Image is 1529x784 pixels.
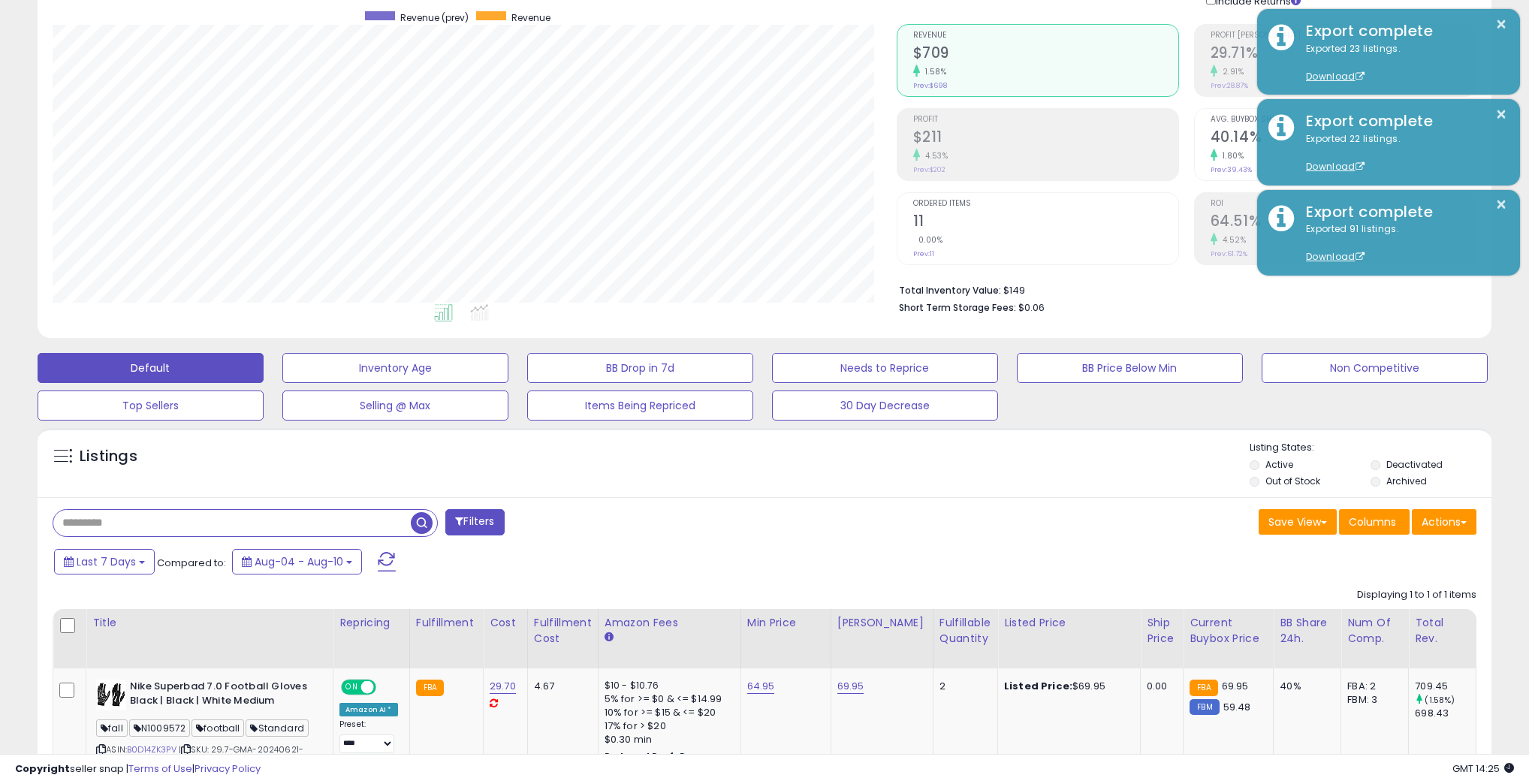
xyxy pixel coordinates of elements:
a: Download [1306,250,1365,263]
strong: Copyright [15,761,70,776]
span: ON [342,681,361,694]
small: 1.80% [1217,150,1244,161]
button: Inventory Age [282,353,508,383]
div: 0.00 [1147,680,1172,693]
small: 4.52% [1217,234,1247,246]
span: Profit [913,116,1178,124]
button: × [1495,195,1507,214]
small: Prev: $202 [913,165,945,174]
small: Prev: 28.87% [1211,81,1248,90]
label: Deactivated [1386,458,1443,471]
span: 59.48 [1223,700,1251,714]
span: Compared to: [157,556,226,570]
div: Exported 23 listings. [1295,42,1509,84]
div: $10 - $10.76 [605,680,729,692]
button: × [1495,105,1507,124]
button: Aug-04 - Aug-10 [232,549,362,574]
li: $149 [899,280,1466,298]
span: Revenue [511,11,550,24]
small: FBM [1190,699,1219,715]
div: 40% [1280,680,1329,693]
div: Export complete [1295,201,1509,223]
div: 10% for >= $15 & <= $20 [605,706,729,719]
span: Columns [1349,514,1396,529]
span: 2025-08-18 14:25 GMT [1452,761,1514,776]
div: 17% for > $20 [605,719,729,733]
small: FBA [1190,680,1217,696]
small: 2.91% [1217,66,1244,77]
small: (1.58%) [1425,694,1455,706]
button: Top Sellers [38,390,264,421]
button: Columns [1339,509,1410,535]
div: Export complete [1295,20,1509,42]
div: Fulfillment [416,615,477,631]
span: ROI [1211,200,1476,208]
a: Download [1306,70,1365,83]
span: Ordered Items [913,200,1178,208]
a: Terms of Use [128,761,192,776]
small: Prev: 61.72% [1211,249,1247,258]
span: Profit [PERSON_NAME] [1211,32,1476,40]
span: football [192,719,244,737]
div: 5% for >= $0 & <= $14.99 [605,692,729,706]
span: Standard [246,719,308,737]
small: Amazon Fees. [605,631,614,644]
label: Active [1265,458,1293,471]
div: [PERSON_NAME] [837,615,927,631]
div: Exported 91 listings. [1295,222,1509,264]
small: 4.53% [920,150,948,161]
div: Preset: [339,719,398,753]
div: Min Price [747,615,825,631]
span: 69.95 [1222,679,1249,693]
label: Archived [1386,475,1427,487]
div: Fulfillable Quantity [939,615,991,647]
a: Download [1306,160,1365,173]
h2: $211 [913,128,1178,149]
b: Total Inventory Value: [899,284,1001,297]
span: Revenue [913,32,1178,40]
a: 69.95 [837,679,864,694]
button: Items Being Repriced [527,390,753,421]
span: Aug-04 - Aug-10 [255,554,343,569]
button: 30 Day Decrease [772,390,998,421]
button: Save View [1259,509,1337,535]
div: BB Share 24h. [1280,615,1334,647]
h2: 29.71% [1211,44,1476,65]
div: Ship Price [1147,615,1177,647]
div: 698.43 [1415,707,1476,720]
div: 2 [939,680,986,693]
button: BB Price Below Min [1017,353,1243,383]
h5: Listings [80,446,137,467]
div: Current Buybox Price [1190,615,1267,647]
p: Listing States: [1250,441,1491,455]
button: Last 7 Days [54,549,155,574]
div: FBA: 2 [1347,680,1397,693]
button: BB Drop in 7d [527,353,753,383]
h2: 40.14% [1211,128,1476,149]
small: Prev: 11 [913,249,934,258]
div: Displaying 1 to 1 of 1 items [1357,588,1476,602]
small: Prev: $698 [913,81,947,90]
span: Avg. Buybox Share [1211,116,1476,124]
small: 0.00% [913,234,943,246]
button: Actions [1412,509,1476,535]
div: Title [92,615,327,631]
button: × [1495,15,1507,34]
b: Nike Superbad 7.0 Football Gloves Black | Black | White Medium [130,680,312,711]
div: Amazon AI * [339,703,398,716]
span: N1009572 [129,719,190,737]
div: Repricing [339,615,403,631]
div: FBM: 3 [1347,693,1397,707]
button: Filters [445,509,504,535]
div: Fulfillment Cost [534,615,592,647]
div: Listed Price [1004,615,1134,631]
div: Exported 22 listings. [1295,132,1509,174]
span: fall [96,719,128,737]
span: Last 7 Days [77,554,136,569]
div: Export complete [1295,110,1509,132]
b: Listed Price: [1004,679,1072,693]
button: Default [38,353,264,383]
h2: 11 [913,213,1178,233]
div: $69.95 [1004,680,1129,693]
div: Total Rev. [1415,615,1470,647]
